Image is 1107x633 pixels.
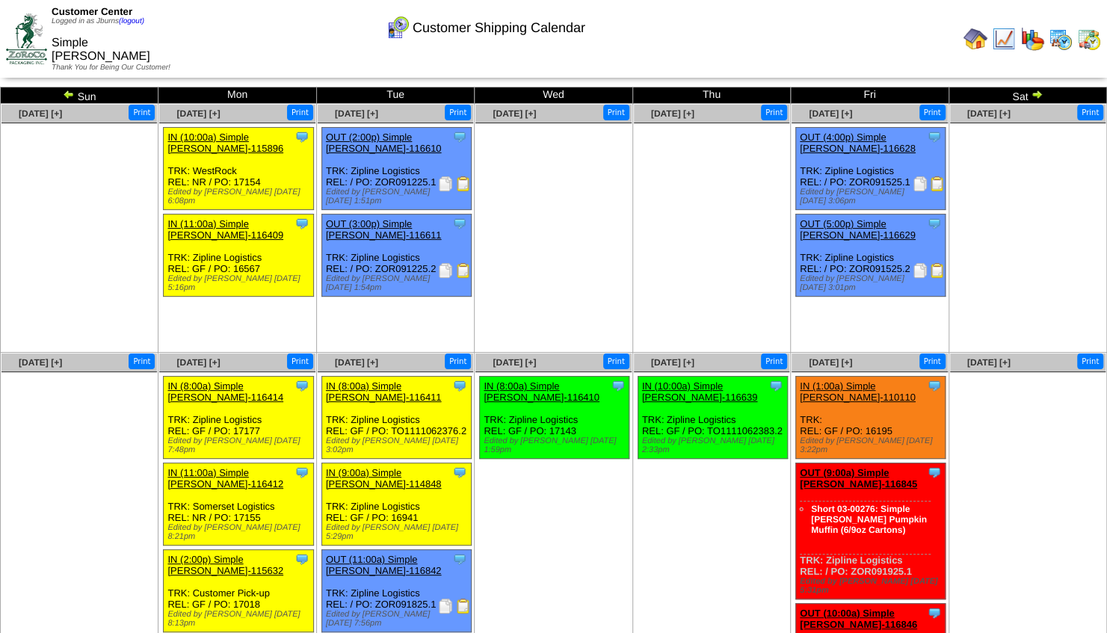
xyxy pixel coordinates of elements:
button: Print [129,105,155,120]
button: Print [919,105,946,120]
img: Tooltip [452,378,467,393]
img: Packing Slip [913,176,928,191]
div: TRK: Zipline Logistics REL: / PO: ZOR091225.2 [321,214,471,297]
a: IN (10:00a) Simple [PERSON_NAME]-116639 [642,380,758,403]
img: Bill of Lading [930,263,945,278]
button: Print [603,105,629,120]
a: [DATE] [+] [19,108,62,119]
a: IN (11:00a) Simple [PERSON_NAME]-116412 [167,467,283,490]
a: IN (8:00a) Simple [PERSON_NAME]-116411 [326,380,442,403]
img: Tooltip [295,129,309,144]
img: Tooltip [452,465,467,480]
img: Tooltip [295,552,309,566]
button: Print [761,353,787,369]
a: OUT (9:00a) Simple [PERSON_NAME]-116845 [800,467,917,490]
div: Edited by [PERSON_NAME] [DATE] 1:54pm [326,274,471,292]
button: Print [445,353,471,369]
a: [DATE] [+] [176,108,220,119]
a: IN (2:00p) Simple [PERSON_NAME]-115632 [167,554,283,576]
span: Simple [PERSON_NAME] [52,37,150,63]
div: TRK: Zipline Logistics REL: / PO: ZOR091825.1 [321,550,471,632]
div: Edited by [PERSON_NAME] [DATE] 1:51pm [326,188,471,206]
img: Tooltip [452,129,467,144]
span: Thank You for Being Our Customer! [52,64,170,72]
a: Short 03-00276: Simple [PERSON_NAME] Pumpkin Muffin (6/9oz Cartons) [811,504,927,535]
div: Edited by [PERSON_NAME] [DATE] 5:31pm [800,577,945,595]
a: [DATE] [+] [176,357,220,368]
td: Fri [791,87,949,104]
div: TRK: Zipline Logistics REL: / PO: ZOR091225.1 [321,128,471,210]
div: TRK: Customer Pick-up REL: GF / PO: 17018 [164,550,313,632]
button: Print [287,353,313,369]
div: TRK: Zipline Logistics REL: GF / PO: TO1111062383.2 [638,377,787,459]
td: Wed [475,87,632,104]
img: Packing Slip [913,263,928,278]
img: Packing Slip [438,176,453,191]
img: ZoRoCo_Logo(Green%26Foil)%20jpg.webp [6,13,47,64]
a: [DATE] [+] [19,357,62,368]
img: Tooltip [452,216,467,231]
a: IN (8:00a) Simple [PERSON_NAME]-116414 [167,380,283,403]
div: Edited by [PERSON_NAME] [DATE] 5:16pm [167,274,312,292]
div: Edited by [PERSON_NAME] [DATE] 7:48pm [167,436,312,454]
div: Edited by [PERSON_NAME] [DATE] 5:29pm [326,523,471,541]
a: IN (8:00a) Simple [PERSON_NAME]-116410 [484,380,599,403]
button: Print [287,105,313,120]
a: OUT (3:00p) Simple [PERSON_NAME]-116611 [326,218,442,241]
div: TRK: Zipline Logistics REL: GF / PO: 17177 [164,377,313,459]
button: Print [761,105,787,120]
div: Edited by [PERSON_NAME] [DATE] 3:02pm [326,436,471,454]
a: OUT (11:00a) Simple [PERSON_NAME]-116842 [326,554,442,576]
a: IN (11:00a) Simple [PERSON_NAME]-116409 [167,218,283,241]
div: Edited by [PERSON_NAME] [DATE] 3:06pm [800,188,945,206]
a: [DATE] [+] [335,108,378,119]
img: Bill of Lading [456,599,471,614]
img: arrowleft.gif [63,88,75,100]
div: Edited by [PERSON_NAME] [DATE] 6:08pm [167,188,312,206]
td: Mon [158,87,316,104]
div: TRK: REL: GF / PO: 16195 [796,377,946,459]
a: [DATE] [+] [651,108,694,119]
a: [DATE] [+] [967,108,1011,119]
img: Tooltip [295,216,309,231]
img: Tooltip [927,605,942,620]
img: Tooltip [927,378,942,393]
img: Tooltip [295,378,309,393]
span: [DATE] [+] [493,108,536,119]
a: [DATE] [+] [493,357,536,368]
button: Print [1077,353,1103,369]
img: Tooltip [768,378,783,393]
img: Packing Slip [438,599,453,614]
a: [DATE] [+] [809,108,852,119]
img: Tooltip [927,216,942,231]
img: calendarprod.gif [1049,27,1073,51]
a: [DATE] [+] [335,357,378,368]
button: Print [445,105,471,120]
div: Edited by [PERSON_NAME] [DATE] 8:21pm [167,523,312,541]
div: TRK: Zipline Logistics REL: GF / PO: 17143 [480,377,629,459]
div: TRK: Zipline Logistics REL: GF / PO: 16941 [321,463,471,546]
span: Customer Shipping Calendar [413,20,585,36]
a: IN (1:00a) Simple [PERSON_NAME]-110110 [800,380,916,403]
img: graph.gif [1020,27,1044,51]
img: Tooltip [927,129,942,144]
a: OUT (2:00p) Simple [PERSON_NAME]-116610 [326,132,442,154]
div: Edited by [PERSON_NAME] [DATE] 2:33pm [642,436,787,454]
a: IN (10:00a) Simple [PERSON_NAME]-115896 [167,132,283,154]
button: Print [1077,105,1103,120]
td: Thu [632,87,790,104]
div: TRK: Zipline Logistics REL: GF / PO: TO1111062376.2 [321,377,471,459]
span: [DATE] [+] [651,357,694,368]
a: [DATE] [+] [967,357,1011,368]
img: arrowright.gif [1031,88,1043,100]
img: Tooltip [452,552,467,566]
